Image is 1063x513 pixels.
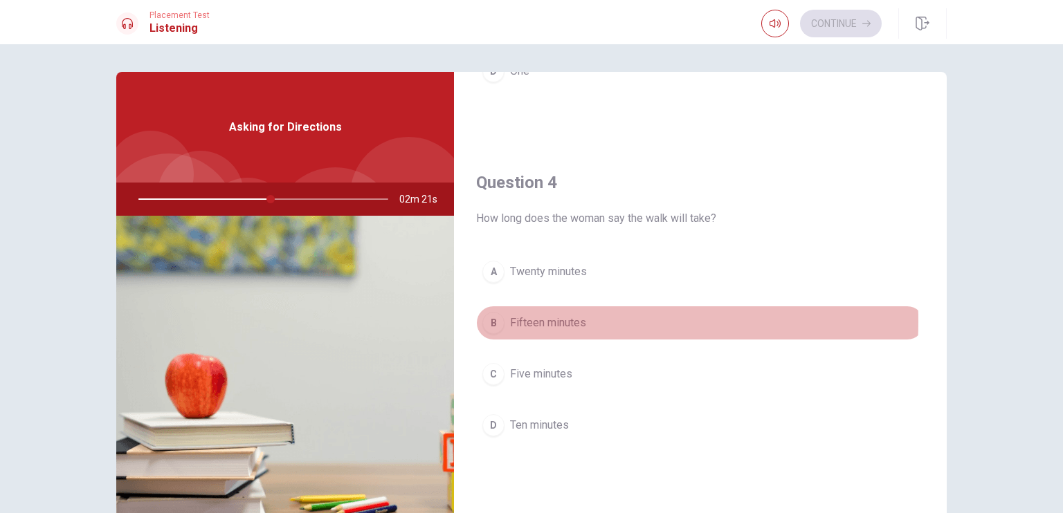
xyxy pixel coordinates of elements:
[482,414,505,436] div: D
[399,183,448,216] span: 02m 21s
[482,363,505,385] div: C
[476,210,925,227] span: How long does the woman say the walk will take?
[476,408,925,442] button: DTen minutes
[510,417,569,433] span: Ten minutes
[510,263,587,280] span: Twenty minutes
[510,366,572,382] span: Five minutes
[149,20,210,37] h1: Listening
[476,357,925,391] button: CFive minutes
[476,306,925,340] button: BFifteen minutes
[482,261,505,283] div: A
[476,171,925,194] h4: Question 4
[149,10,210,20] span: Placement Test
[510,315,586,331] span: Fifteen minutes
[476,254,925,289] button: ATwenty minutes
[482,312,505,334] div: B
[229,119,342,136] span: Asking for Directions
